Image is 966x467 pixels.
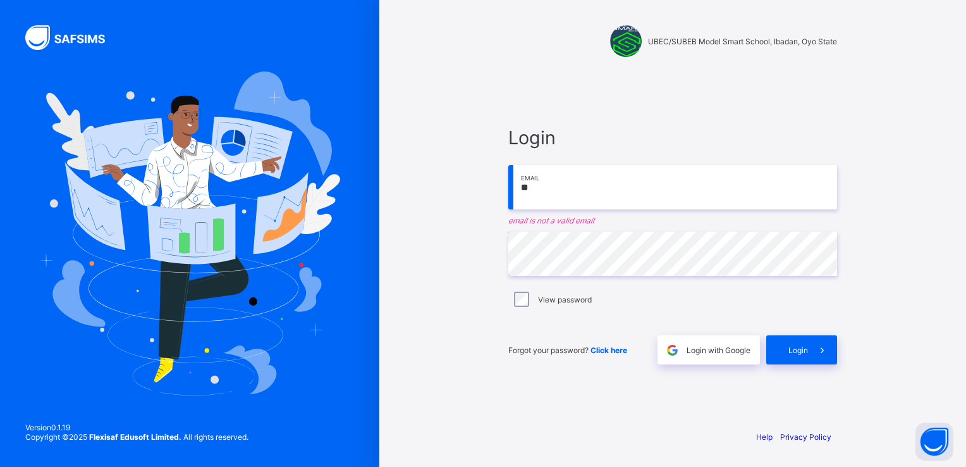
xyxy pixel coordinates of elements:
[665,343,680,358] img: google.396cfc9801f0270233282035f929180a.svg
[756,432,773,442] a: Help
[915,423,953,461] button: Open asap
[648,37,837,46] span: UBEC/SUBEB Model Smart School, Ibadan, Oyo State
[508,346,627,355] span: Forgot your password?
[508,127,837,149] span: Login
[788,346,808,355] span: Login
[687,346,750,355] span: Login with Google
[89,432,181,442] strong: Flexisaf Edusoft Limited.
[508,216,837,225] em: email is not a valid email
[538,295,592,304] label: View password
[780,432,831,442] a: Privacy Policy
[590,346,627,355] a: Click here
[25,432,248,442] span: Copyright © 2025 All rights reserved.
[25,423,248,432] span: Version 0.1.19
[39,72,340,395] img: Hero Image
[25,25,120,50] img: SAFSIMS Logo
